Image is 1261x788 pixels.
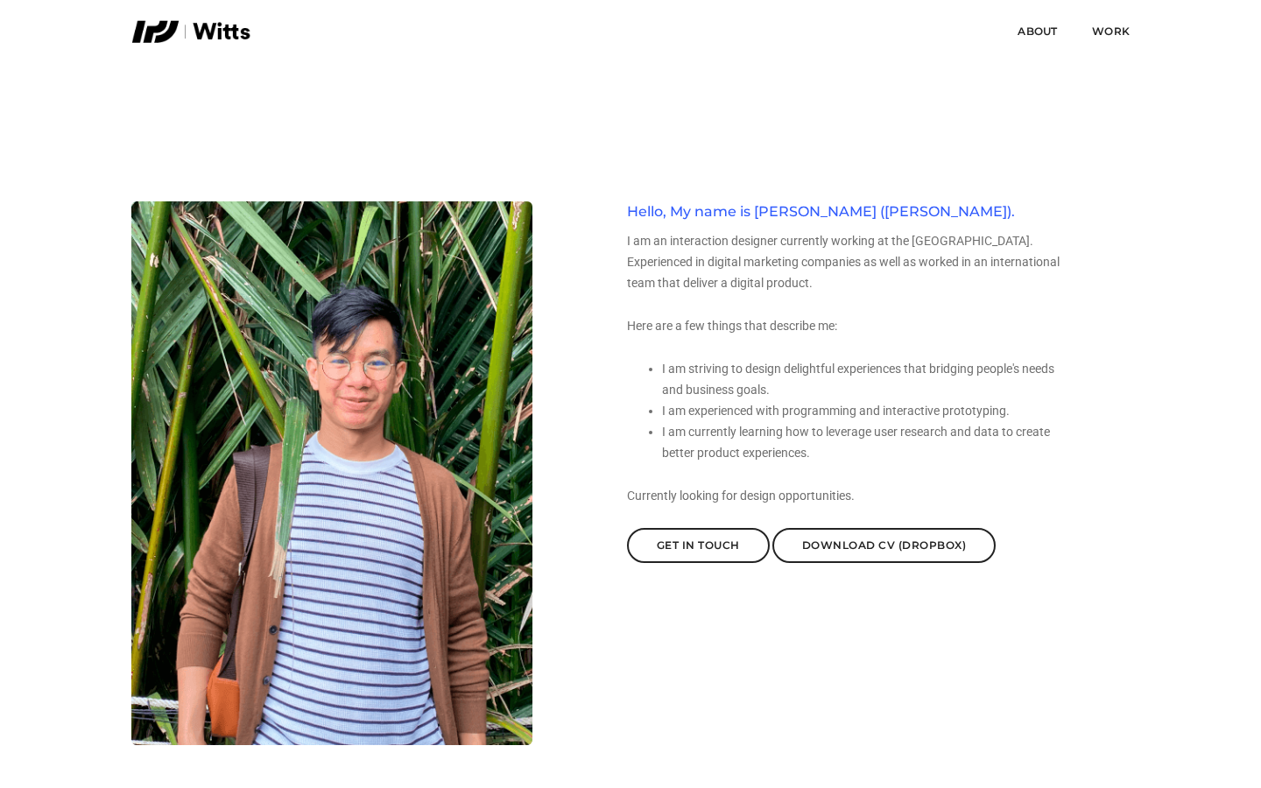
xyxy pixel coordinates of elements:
[662,400,1061,421] li: I am experienced with programming and interactive prototyping.
[627,315,1061,336] p: Here are a few things that describe me:
[627,528,770,563] a: Get in touch
[662,421,1061,463] li: I am currently learning how to leverage user research and data to create better product experiences.
[662,358,1061,400] li: I am striving to design delightful experiences that bridging people's needs and business goals.
[627,201,1015,222] span: Hello, My name is [PERSON_NAME] ([PERSON_NAME]).
[627,485,1061,506] p: Currently looking for design opportunities.
[627,230,1061,293] p: I am an interaction designer currently working at the [GEOGRAPHIC_DATA]. Experienced in digital m...
[772,528,997,563] a: Download CV (Dropbox)
[131,20,251,43] img: Witts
